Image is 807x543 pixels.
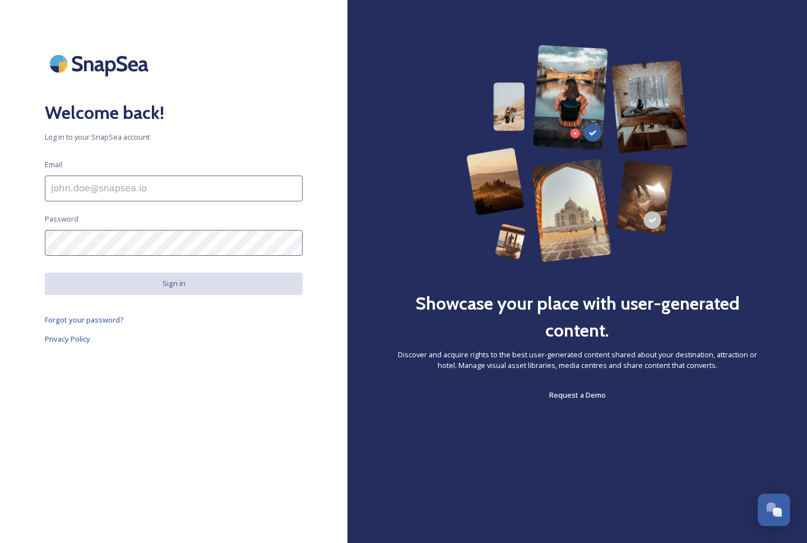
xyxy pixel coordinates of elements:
[45,334,90,344] span: Privacy Policy
[549,388,606,402] a: Request a Demo
[45,315,124,325] span: Forgot your password?
[392,290,762,344] h2: Showcase your place with user-generated content.
[45,99,303,126] h2: Welcome back!
[45,132,303,142] span: Log in to your SnapSea account
[45,273,303,294] button: Sign in
[45,332,303,346] a: Privacy Policy
[45,214,78,224] span: Password
[549,390,606,400] span: Request a Demo
[45,176,303,201] input: john.doe@snapsea.io
[758,494,790,526] button: Open Chat
[45,45,157,82] img: SnapSea Logo
[45,313,303,326] a: Forgot your password?
[392,349,762,371] span: Discover and acquire rights to the best user-generated content shared about your destination, att...
[45,159,62,170] span: Email
[466,45,688,262] img: 63b42ca75bacad526042e722_Group%20154-p-800.png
